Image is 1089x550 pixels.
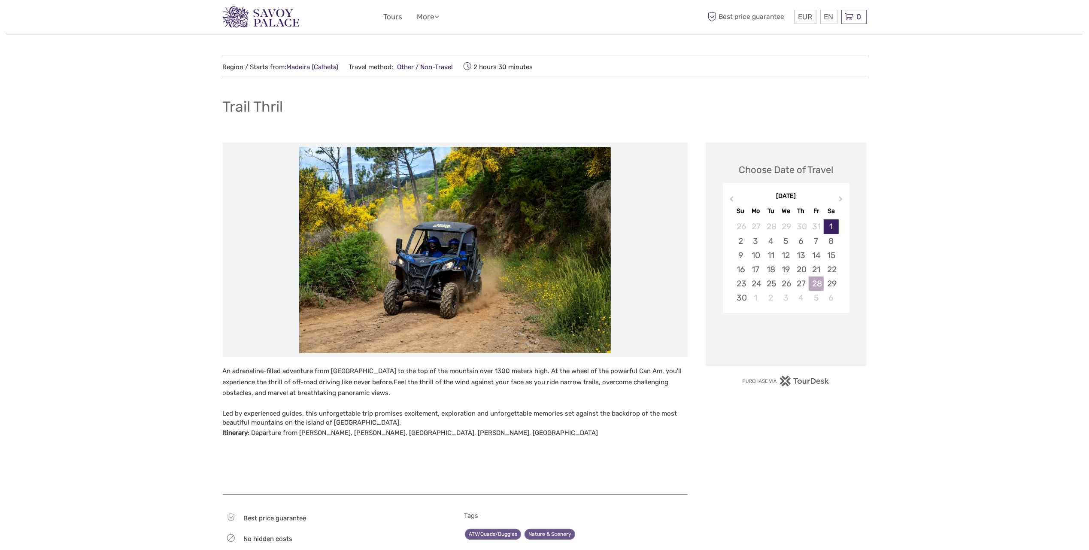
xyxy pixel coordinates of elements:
div: Choose Wednesday, November 12th, 2025 [778,248,793,262]
div: Choose Sunday, November 9th, 2025 [733,248,748,262]
div: Choose Tuesday, December 2nd, 2025 [763,291,778,305]
p: : Departure from [PERSON_NAME], [PERSON_NAME], [GEOGRAPHIC_DATA], [PERSON_NAME], [GEOGRAPHIC_DATA] [223,428,688,439]
a: Other / Non-Travel [394,63,453,71]
div: Choose Saturday, November 22nd, 2025 [824,262,839,277]
span: Led by experienced guides, this unforgettable trip promises excitement, exploration and unforgett... [223,410,677,426]
div: Choose Wednesday, December 3rd, 2025 [778,291,793,305]
div: Choose Friday, November 21st, 2025 [809,262,824,277]
h1: Trail Thril [223,98,283,115]
div: EN [820,10,837,24]
div: Choose Tuesday, November 11th, 2025 [763,248,778,262]
div: Choose Monday, November 17th, 2025 [748,262,763,277]
button: Next Month [835,194,849,208]
div: Choose Wednesday, November 26th, 2025 [778,277,793,291]
div: Choose Tuesday, November 4th, 2025 [763,234,778,248]
div: Choose Wednesday, November 5th, 2025 [778,234,793,248]
span: Best price guarantee [243,514,306,522]
div: Choose Wednesday, November 19th, 2025 [778,262,793,277]
span: 2 hours 30 minutes [463,61,533,73]
span: Feel the thrill of the wind against your face as you ride narrow trails, overcome challenging obs... [223,378,669,397]
div: Choose Thursday, November 13th, 2025 [794,248,809,262]
div: Fr [809,205,824,217]
p: We're away right now. Please check back later! [12,15,97,22]
div: We [778,205,793,217]
span: No hidden costs [243,535,292,543]
img: 3279-876b4492-ee62-4c61-8ef8-acb0a8f63b96_logo_small.png [223,6,299,27]
div: month 2025-11 [725,219,846,305]
div: Choose Saturday, November 29th, 2025 [824,277,839,291]
button: Previous Month [724,194,737,208]
div: Choose Saturday, November 8th, 2025 [824,234,839,248]
div: Choose Monday, November 3rd, 2025 [748,234,763,248]
div: Choose Monday, December 1st, 2025 [748,291,763,305]
div: Choose Friday, November 14th, 2025 [809,248,824,262]
div: Th [794,205,809,217]
img: 4e0a65195e1b4d59a7bc22d8466256d3_main_slider.jpg [299,147,610,353]
a: More [417,11,440,23]
span: Travel method: [349,61,453,73]
span: EUR [798,12,813,21]
div: Choose Monday, November 24th, 2025 [748,277,763,291]
div: Sa [824,205,839,217]
div: Choose Thursday, November 6th, 2025 [794,234,809,248]
div: Choose Thursday, December 4th, 2025 [794,291,809,305]
div: Loading... [783,335,789,341]
div: Choose Sunday, October 26th, 2025 [733,219,748,234]
span: Region / Starts from: [223,63,339,72]
div: Choose Saturday, December 6th, 2025 [824,291,839,305]
b: Itinerary [223,429,248,437]
div: Choose Tuesday, November 18th, 2025 [763,262,778,277]
div: Mo [748,205,763,217]
div: Choose Friday, November 7th, 2025 [809,234,824,248]
div: Choose Sunday, November 30th, 2025 [733,291,748,305]
a: Madeira (Calheta) [287,63,339,71]
div: Choose Saturday, November 1st, 2025 [824,219,839,234]
div: Choose Sunday, November 16th, 2025 [733,262,748,277]
a: Nature & Scenery [525,529,575,540]
div: Choose Thursday, October 30th, 2025 [794,219,809,234]
div: Su [733,205,748,217]
div: Choose Date of Travel [739,163,833,176]
a: ATV/Quads/Buggies [465,529,521,540]
div: Choose Saturday, November 15th, 2025 [824,248,839,262]
span: Best price guarantee [706,10,792,24]
div: Choose Thursday, November 20th, 2025 [794,262,809,277]
div: Choose Tuesday, November 25th, 2025 [763,277,778,291]
div: Choose Sunday, November 2nd, 2025 [733,234,748,248]
div: Choose Friday, November 28th, 2025 [809,277,824,291]
h5: Tags [464,512,688,520]
div: Choose Friday, October 31st, 2025 [809,219,824,234]
span: 0 [855,12,863,21]
div: Choose Monday, October 27th, 2025 [748,219,763,234]
div: Choose Thursday, November 27th, 2025 [794,277,809,291]
div: [DATE] [723,192,849,201]
img: PurchaseViaTourDesk.png [742,376,829,386]
button: Open LiveChat chat widget [99,13,109,24]
div: Choose Monday, November 10th, 2025 [748,248,763,262]
div: Choose Tuesday, October 28th, 2025 [763,219,778,234]
a: Tours [384,11,403,23]
div: Choose Friday, December 5th, 2025 [809,291,824,305]
div: Choose Wednesday, October 29th, 2025 [778,219,793,234]
div: Tu [763,205,778,217]
div: Choose Sunday, November 23rd, 2025 [733,277,748,291]
p: An adrenaline-filled adventure from [GEOGRAPHIC_DATA] to the top of the mountain over 1300 meters... [223,366,688,399]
